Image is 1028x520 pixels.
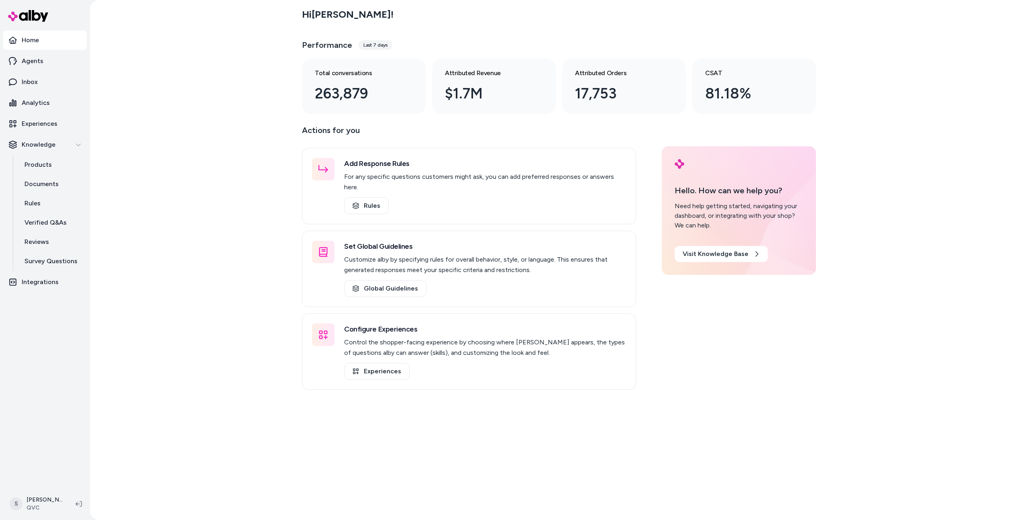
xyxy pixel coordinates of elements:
[344,158,626,169] h3: Add Response Rules
[16,194,87,213] a: Rules
[344,363,410,380] a: Experiences
[3,72,87,92] a: Inbox
[3,51,87,71] a: Agents
[344,172,626,192] p: For any specific questions customers might ask, you can add preferred responses or answers here.
[575,83,660,104] div: 17,753
[22,35,39,45] p: Home
[302,124,636,143] p: Actions for you
[22,140,55,149] p: Knowledge
[344,337,626,358] p: Control the shopper-facing experience by choosing where [PERSON_NAME] appears, the types of quest...
[10,497,22,510] span: S
[359,40,392,50] div: Last 7 days
[24,199,41,208] p: Rules
[705,83,790,104] div: 81.18%
[27,504,63,512] span: QVC
[344,254,626,275] p: Customize alby by specifying rules for overall behavior, style, or language. This ensures that ge...
[16,213,87,232] a: Verified Q&As
[675,201,803,230] div: Need help getting started, navigating your dashboard, or integrating with your shop? We can help.
[24,160,52,170] p: Products
[22,56,43,66] p: Agents
[3,93,87,113] a: Analytics
[22,119,57,129] p: Experiences
[302,8,394,20] h2: Hi [PERSON_NAME] !
[705,68,790,78] h3: CSAT
[3,135,87,154] button: Knowledge
[675,159,684,169] img: alby Logo
[315,83,400,104] div: 263,879
[302,39,352,51] h3: Performance
[3,114,87,133] a: Experiences
[16,174,87,194] a: Documents
[3,31,87,50] a: Home
[675,184,803,197] p: Hello. How can we help you?
[575,68,660,78] h3: Attributed Orders
[344,197,389,214] a: Rules
[562,59,686,114] a: Attributed Orders 17,753
[16,252,87,271] a: Survey Questions
[302,59,426,114] a: Total conversations 263,879
[445,68,530,78] h3: Attributed Revenue
[344,241,626,252] h3: Set Global Guidelines
[22,77,38,87] p: Inbox
[27,496,63,504] p: [PERSON_NAME]
[22,277,59,287] p: Integrations
[22,98,50,108] p: Analytics
[16,232,87,252] a: Reviews
[675,246,768,262] a: Visit Knowledge Base
[8,10,48,22] img: alby Logo
[16,155,87,174] a: Products
[24,179,59,189] p: Documents
[24,256,78,266] p: Survey Questions
[315,68,400,78] h3: Total conversations
[24,218,67,227] p: Verified Q&As
[344,323,626,335] h3: Configure Experiences
[24,237,49,247] p: Reviews
[3,272,87,292] a: Integrations
[445,83,530,104] div: $1.7M
[5,491,69,517] button: S[PERSON_NAME]QVC
[432,59,556,114] a: Attributed Revenue $1.7M
[344,280,426,297] a: Global Guidelines
[692,59,816,114] a: CSAT 81.18%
